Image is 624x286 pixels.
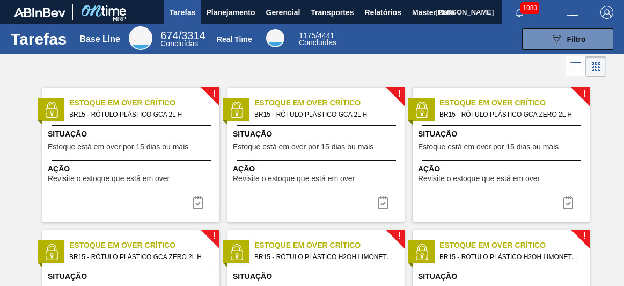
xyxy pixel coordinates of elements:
span: Estoque está em over por 15 dias ou mais [233,143,373,151]
span: BR15 - RÓTULO PLÁSTICO H2OH LIMONETO 1,5L AH [439,251,581,263]
span: Filtro [567,35,586,44]
span: ! [212,90,216,98]
span: BR15 - RÓTULO PLÁSTICO GCA 2L H [69,109,211,120]
button: icon-task complete [555,192,581,213]
img: TNhmsLtSVTkK8tSr43FrP2fwEKptu5GPRR3wAAAABJRU5ErkJggg== [14,8,65,17]
div: Completar tarefa: 29899034 [370,192,396,213]
span: Situação [48,128,217,140]
span: Estoque está em over por 15 dias ou mais [48,143,188,151]
div: Visão em Lista [566,56,586,77]
span: Gerencial [266,6,300,19]
span: Ação [48,163,217,175]
span: ! [583,232,586,240]
span: Situação [233,271,402,282]
button: icon-task complete [370,192,396,213]
span: Revisite o estoque que está em over [48,175,170,183]
img: icon-task complete [192,196,204,209]
img: status [43,102,60,118]
img: icon-task complete [562,196,575,209]
span: Ação [233,163,402,175]
span: Planejamento [206,6,255,19]
button: Notificações [502,5,537,20]
span: Concluídas [299,38,336,47]
span: Tarefas [170,6,196,19]
span: Estoque em Over Crítico [254,240,405,251]
button: Filtro [522,28,613,50]
div: Completar tarefa: 29899035 [555,192,581,213]
span: 674 [160,30,178,41]
span: BR15 - RÓTULO PLÁSTICO H2OH LIMONETO 1,5L AH [254,251,396,263]
span: Estoque está em over por 15 dias ou mais [418,143,559,151]
span: Estoque em Over Crítico [69,97,219,109]
span: Estoque em Over Crítico [69,240,219,251]
div: Base Line [129,26,152,50]
span: 1175 [299,31,315,40]
span: BR15 - RÓTULO PLÁSTICO GCA ZERO 2L H [69,251,211,263]
span: Relatórios [364,6,401,19]
span: ! [212,232,216,240]
img: status [229,244,245,260]
span: Transportes [311,6,354,19]
span: Estoque em Over Crítico [439,240,590,251]
div: Real Time [217,35,252,44]
div: Base Line [79,34,120,44]
div: Visão em Cards [586,56,606,77]
span: Estoque em Over Crítico [254,97,405,109]
span: / 4441 [299,31,334,40]
span: / 3314 [160,30,205,41]
h1: Tarefas [11,33,67,45]
img: userActions [566,6,579,19]
div: Completar tarefa: 29899034 [185,192,211,213]
span: Concluídas [160,39,198,48]
span: BR15 - RÓTULO PLÁSTICO GCA ZERO 2L H [439,109,581,120]
span: Situação [48,271,217,282]
img: status [414,102,430,118]
span: Revisite o estoque que está em over [418,175,540,183]
img: icon-task complete [377,196,390,209]
span: BR15 - RÓTULO PLÁSTICO GCA 2L H [254,109,396,120]
span: 1080 [520,2,539,14]
span: Situação [418,271,587,282]
img: Logout [600,6,613,19]
span: ! [398,232,401,240]
span: ! [583,90,586,98]
div: Real Time [266,29,284,47]
button: icon-task complete [185,192,211,213]
img: status [414,244,430,260]
img: status [43,244,60,260]
span: Situação [233,128,402,140]
span: ! [398,90,401,98]
div: Base Line [160,31,205,47]
div: Real Time [299,32,336,46]
span: Estoque em Over Crítico [439,97,590,109]
span: Master Data [412,6,454,19]
img: status [229,102,245,118]
span: Ação [418,163,587,175]
span: Revisite o estoque que está em over [233,175,355,183]
span: Situação [418,128,587,140]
